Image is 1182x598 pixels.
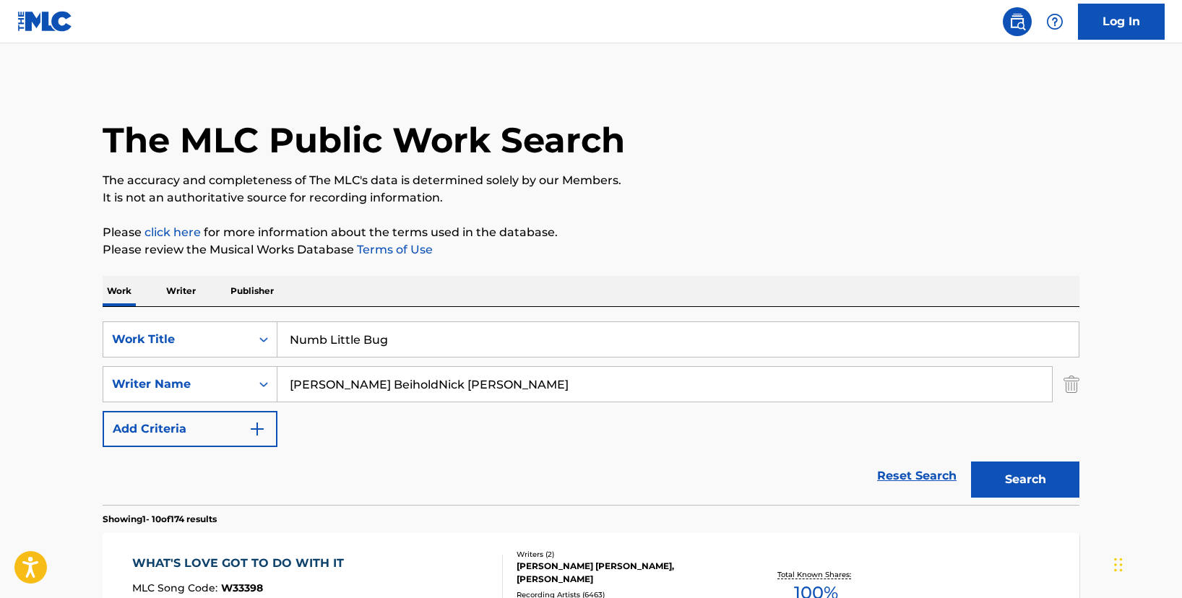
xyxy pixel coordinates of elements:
p: Please for more information about the terms used in the database. [103,224,1079,241]
button: Add Criteria [103,411,277,447]
a: Log In [1078,4,1165,40]
button: Search [971,461,1079,498]
p: The accuracy and completeness of The MLC's data is determined solely by our Members. [103,172,1079,189]
div: Help [1040,7,1069,36]
div: Writers ( 2 ) [517,549,735,560]
div: WHAT'S LOVE GOT TO DO WITH IT [132,555,351,572]
div: [PERSON_NAME] [PERSON_NAME], [PERSON_NAME] [517,560,735,586]
div: Drag [1114,543,1123,586]
p: Publisher [226,276,278,306]
img: Delete Criterion [1064,366,1079,402]
img: MLC Logo [17,11,73,32]
div: Writer Name [112,376,242,393]
a: Public Search [1003,7,1032,36]
p: Please review the Musical Works Database [103,241,1079,259]
form: Search Form [103,321,1079,505]
div: Work Title [112,331,242,348]
p: Showing 1 - 10 of 174 results [103,513,217,526]
img: search [1009,13,1026,30]
p: It is not an authoritative source for recording information. [103,189,1079,207]
span: MLC Song Code : [132,581,221,594]
img: 9d2ae6d4665cec9f34b9.svg [249,420,266,438]
a: Reset Search [870,460,964,492]
a: Terms of Use [354,243,433,256]
a: click here [144,225,201,239]
p: Writer [162,276,200,306]
span: W33398 [221,581,263,594]
p: Work [103,276,136,306]
img: help [1046,13,1064,30]
p: Total Known Shares: [777,569,855,580]
h1: The MLC Public Work Search [103,118,625,162]
iframe: Chat Widget [1110,529,1182,598]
